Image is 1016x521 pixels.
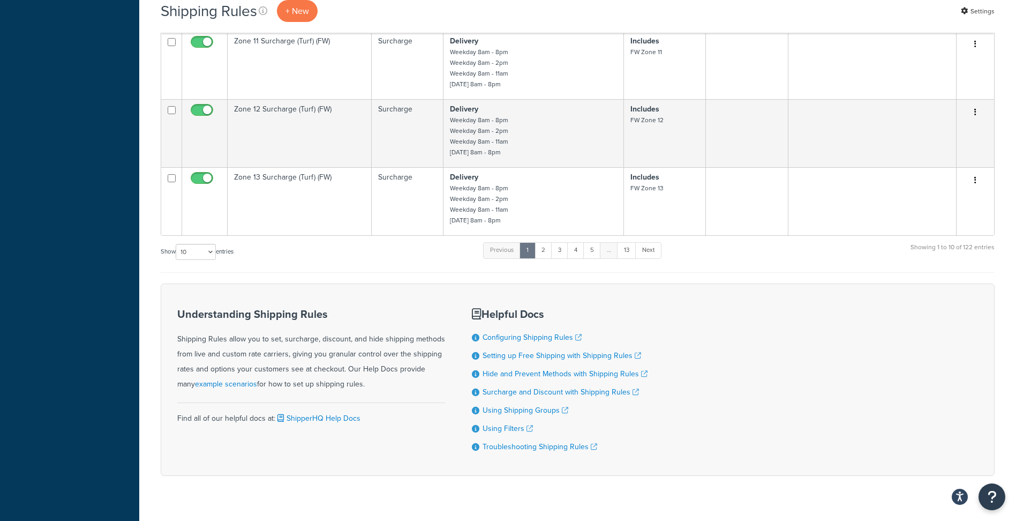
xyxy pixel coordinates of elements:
strong: Includes [630,103,659,115]
a: Troubleshooting Shipping Rules [483,441,597,452]
a: 13 [617,242,636,258]
strong: Includes [630,35,659,47]
h3: Helpful Docs [472,308,648,320]
div: Showing 1 to 10 of 122 entries [910,241,995,264]
a: 5 [583,242,601,258]
a: Setting up Free Shipping with Shipping Rules [483,350,641,361]
button: Open Resource Center [979,483,1005,510]
a: example scenarios [195,378,257,390]
div: Find all of our helpful docs at: [177,403,445,426]
a: ShipperHQ Help Docs [275,413,360,424]
a: Surcharge and Discount with Shipping Rules [483,386,639,398]
a: Settings [961,4,995,19]
a: Next [635,242,661,258]
strong: Delivery [450,103,478,115]
strong: Includes [630,172,659,183]
a: 4 [567,242,584,258]
small: Weekday 8am - 8pm Weekday 8am - 2pm Weekday 8am - 11am [DATE] 8am - 8pm [450,47,508,89]
strong: Delivery [450,35,478,47]
small: FW Zone 12 [630,115,664,125]
td: Zone 13 Surcharge (Turf) (FW) [228,167,372,235]
div: Shipping Rules allow you to set, surcharge, discount, and hide shipping methods from live and cus... [177,308,445,392]
small: FW Zone 11 [630,47,662,57]
a: Previous [483,242,521,258]
small: Weekday 8am - 8pm Weekday 8am - 2pm Weekday 8am - 11am [DATE] 8am - 8pm [450,115,508,157]
td: Surcharge [372,31,443,99]
a: Using Filters [483,423,533,434]
h1: Shipping Rules [161,1,257,21]
a: Configuring Shipping Rules [483,332,582,343]
strong: Delivery [450,172,478,183]
td: Surcharge [372,99,443,167]
small: Weekday 8am - 8pm Weekday 8am - 2pm Weekday 8am - 11am [DATE] 8am - 8pm [450,183,508,225]
a: 2 [535,242,552,258]
label: Show entries [161,244,234,260]
a: … [600,242,618,258]
td: Zone 11 Surcharge (Turf) (FW) [228,31,372,99]
small: FW Zone 13 [630,183,664,193]
h3: Understanding Shipping Rules [177,308,445,320]
a: 1 [520,242,536,258]
td: Surcharge [372,167,443,235]
a: Hide and Prevent Methods with Shipping Rules [483,368,648,379]
select: Showentries [176,244,216,260]
a: 3 [551,242,568,258]
td: Zone 12 Surcharge (Turf) (FW) [228,99,372,167]
a: Using Shipping Groups [483,405,568,416]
